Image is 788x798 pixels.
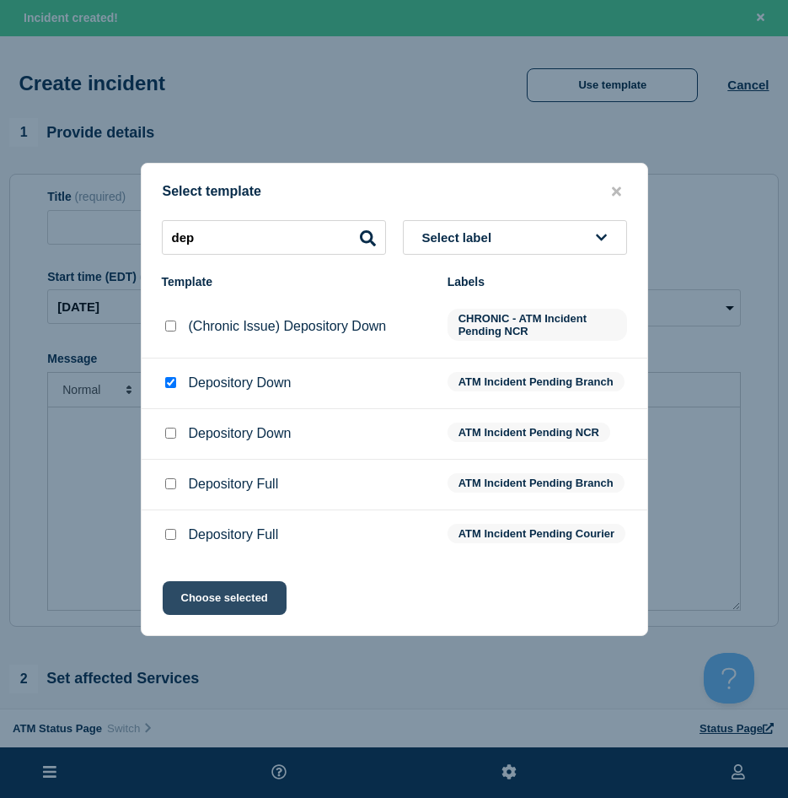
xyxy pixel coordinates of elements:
p: Depository Full [189,477,279,492]
div: Select template [142,184,647,200]
input: Depository Down checkbox [165,428,176,439]
p: Depository Full [189,527,279,542]
div: Labels [448,275,627,288]
span: ATM Incident Pending Branch [448,372,625,391]
button: Choose selected [163,581,287,615]
button: Select label [403,220,627,255]
span: CHRONIC - ATM Incident Pending NCR [448,309,627,341]
p: Depository Down [189,426,292,441]
p: Depository Down [189,375,292,391]
input: Search templates & labels [162,220,386,255]
p: (Chronic Issue) Depository Down [189,319,387,334]
span: ATM Incident Pending Branch [448,473,625,493]
button: close button [607,184,626,200]
div: Template [162,275,431,288]
input: Depository Down checkbox [165,377,176,388]
span: ATM Incident Pending Courier [448,524,625,543]
span: Select label [422,230,499,245]
input: Depository Full checkbox [165,478,176,489]
span: ATM Incident Pending NCR [448,423,610,442]
input: Depository Full checkbox [165,529,176,540]
input: (Chronic Issue) Depository Down checkbox [165,321,176,332]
